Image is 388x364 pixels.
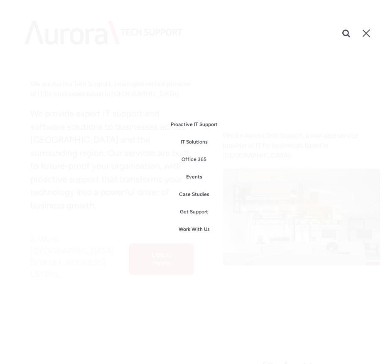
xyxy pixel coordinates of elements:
span: Events [186,174,202,180]
a: Events [181,168,207,186]
span: Case Studies [179,191,209,197]
span: Get Support [180,209,208,215]
a: Toggle Search [342,29,350,37]
a: IT Solutions [176,133,213,151]
a: Toggle Menu [356,30,382,37]
span: IT Solutions [181,139,208,145]
a: Case Studies [174,186,214,203]
a: Proactive IT Support [166,116,223,133]
a: Office 365 [177,151,211,168]
span: Office 365 [182,156,206,162]
a: Get Support [175,203,213,220]
a: Work With Us [174,220,215,238]
span: Work With Us [179,226,210,232]
span: Proactive IT Support [171,121,218,127]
